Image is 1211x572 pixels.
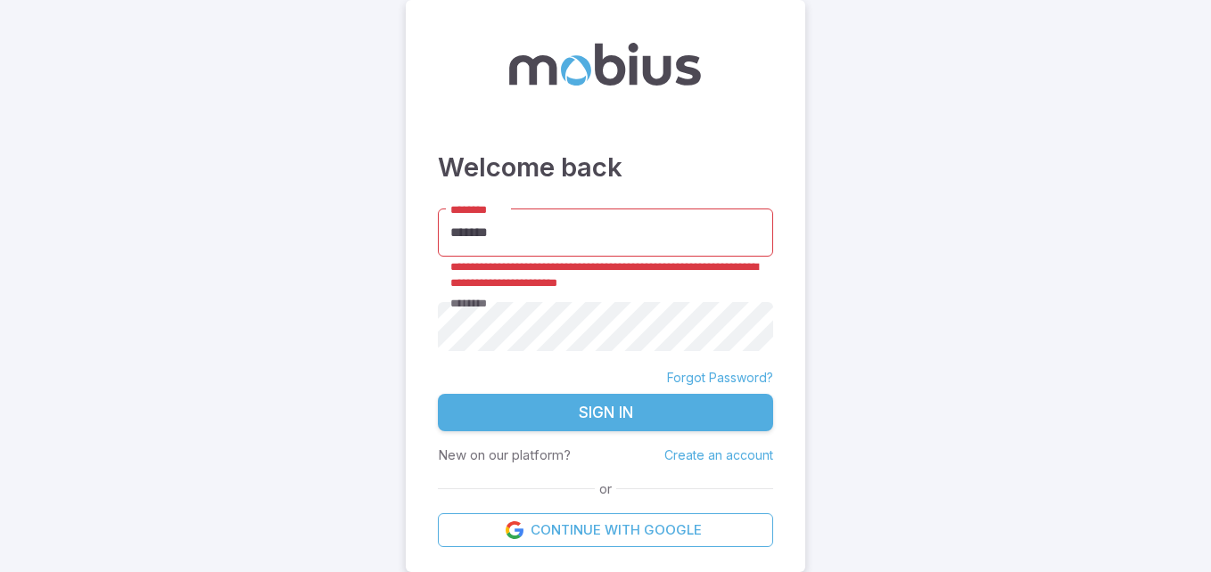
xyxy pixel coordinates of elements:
[664,447,773,462] a: Create an account
[667,369,773,387] a: Forgot Password?
[595,479,616,499] span: or
[438,394,773,431] button: Sign In
[438,445,571,465] p: New on our platform?
[438,513,773,547] a: Continue with Google
[438,148,773,187] h3: Welcome back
